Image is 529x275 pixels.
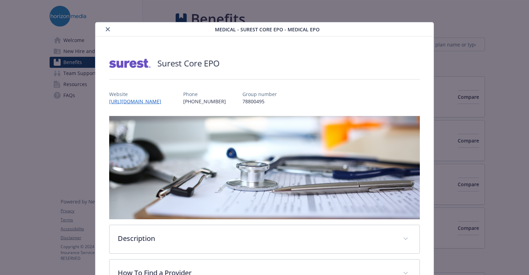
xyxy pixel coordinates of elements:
[109,53,151,74] img: Surest
[109,116,419,219] img: banner
[183,98,226,105] p: [PHONE_NUMBER]
[109,98,167,105] a: [URL][DOMAIN_NAME]
[215,26,320,33] span: Medical - Surest Core EPO - Medical EPO
[242,98,277,105] p: 78800495
[104,25,112,33] button: close
[183,91,226,98] p: Phone
[118,233,394,244] p: Description
[242,91,277,98] p: Group number
[110,225,419,253] div: Description
[157,57,220,69] h2: Surest Core EPO
[109,91,167,98] p: Website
